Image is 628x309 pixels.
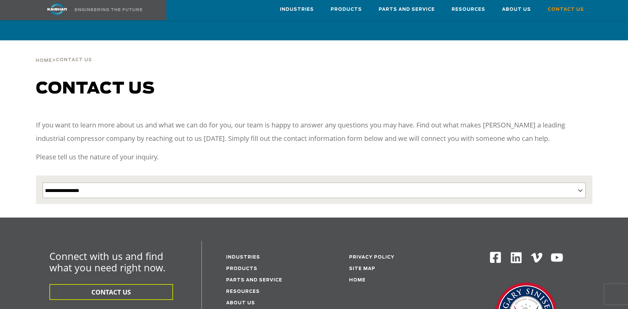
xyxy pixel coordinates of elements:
[502,0,531,18] a: About Us
[349,267,375,271] a: Site Map
[36,81,155,97] span: Contact us
[349,278,366,282] a: Home
[226,278,282,282] a: Parts and service
[280,6,314,13] span: Industries
[36,59,52,63] span: Home
[331,0,362,18] a: Products
[75,8,142,11] img: Engineering the future
[349,255,394,260] a: Privacy Policy
[36,150,592,164] p: Please tell us the nature of your inquiry.
[36,118,592,145] p: If you want to learn more about us and what we can do for you, our team is happy to answer any qu...
[452,6,485,13] span: Resources
[379,0,435,18] a: Parts and Service
[531,253,542,263] img: Vimeo
[452,0,485,18] a: Resources
[502,6,531,13] span: About Us
[548,6,584,13] span: Contact Us
[49,249,166,274] span: Connect with us and find what you need right now.
[548,0,584,18] a: Contact Us
[226,255,260,260] a: Industries
[32,3,82,15] img: kaishan logo
[56,58,92,62] span: Contact Us
[36,57,52,63] a: Home
[379,6,435,13] span: Parts and Service
[550,251,563,264] img: Youtube
[226,289,260,294] a: Resources
[226,301,255,305] a: About Us
[489,251,502,264] img: Facebook
[510,251,523,264] img: Linkedin
[49,284,173,300] button: CONTACT US
[280,0,314,18] a: Industries
[36,40,92,66] div: >
[226,267,257,271] a: Products
[331,6,362,13] span: Products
